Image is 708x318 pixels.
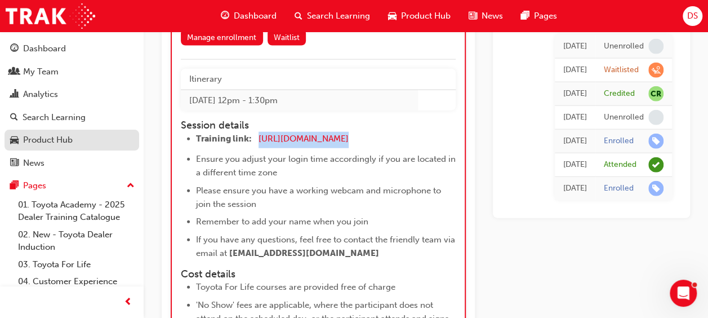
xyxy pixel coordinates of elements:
[14,196,139,226] a: 01. Toyota Academy - 2025 Dealer Training Catalogue
[212,5,286,28] a: guage-iconDashboard
[604,89,635,99] div: Credited
[563,40,587,53] div: Wed Sep 10 2025 13:45:21 GMT+1000 (Australian Eastern Standard Time)
[196,217,368,227] span: Remember to add your name when you join
[295,9,302,23] span: search-icon
[648,86,664,101] span: null-icon
[687,10,698,23] span: DS
[196,235,457,258] span: If you have any questions, feel free to contact the friendly team via email at
[401,10,451,23] span: Product Hub
[5,36,139,175] button: DashboardMy TeamAnalyticsSearch LearningProduct HubNews
[196,134,252,144] span: Training link:
[512,5,566,28] a: pages-iconPages
[604,65,639,76] div: Waitlisted
[196,282,395,292] span: Toyota For Life courses are provided free of charge
[5,84,139,105] a: Analytics
[23,111,86,124] div: Search Learning
[534,10,557,23] span: Pages
[604,112,644,123] div: Unenrolled
[196,185,443,209] span: Please ensure you have a working webcam and microphone to join the session
[5,130,139,151] a: Product Hub
[604,136,634,147] div: Enrolled
[670,280,697,307] iframe: Intercom live chat
[482,10,503,23] span: News
[124,295,132,310] span: prev-icon
[563,158,587,171] div: Wed Apr 06 2022 00:00:00 GMT+1000 (Australian Eastern Standard Time)
[23,42,66,55] div: Dashboard
[10,158,19,169] span: news-icon
[5,175,139,196] button: Pages
[604,160,636,170] div: Attended
[5,153,139,174] a: News
[229,248,379,258] span: [EMAIL_ADDRESS][DOMAIN_NAME]
[307,10,370,23] span: Search Learning
[563,182,587,195] div: Fri Feb 18 2022 00:00:00 GMT+1000 (Australian Eastern Standard Time)
[23,65,59,78] div: My Team
[10,135,19,145] span: car-icon
[563,135,587,148] div: Tue Apr 12 2022 00:00:00 GMT+1000 (Australian Eastern Standard Time)
[23,179,46,192] div: Pages
[604,41,644,52] div: Unenrolled
[5,61,139,82] a: My Team
[181,90,418,111] td: [DATE] 12pm - 1:30pm
[648,157,664,173] span: learningRecordVerb_ATTEND-icon
[181,120,456,132] h4: Session details
[23,88,58,101] div: Analytics
[14,226,139,256] a: 02. New - Toyota Dealer Induction
[221,9,229,23] span: guage-icon
[10,181,19,191] span: pages-icon
[563,87,587,100] div: Mon Jun 09 2025 10:00:00 GMT+1000 (Australian Eastern Standard Time)
[127,179,135,193] span: up-icon
[181,69,418,90] th: Itinerary
[274,33,300,42] span: Waitlist
[234,10,277,23] span: Dashboard
[379,5,460,28] a: car-iconProduct Hub
[181,268,456,281] h4: Cost details
[14,256,139,273] a: 03. Toyota For Life
[388,9,397,23] span: car-icon
[14,273,139,290] a: 04. Customer Experience
[648,63,664,78] span: learningRecordVerb_WAITLIST-icon
[469,9,477,23] span: news-icon
[259,134,349,144] a: [URL][DOMAIN_NAME]
[563,111,587,124] div: Wed Apr 13 2022 00:00:00 GMT+1000 (Australian Eastern Standard Time)
[10,113,18,123] span: search-icon
[683,6,702,26] button: DS
[5,107,139,128] a: Search Learning
[23,157,44,170] div: News
[196,154,458,178] span: Ensure you adjust your login time accordingly if you are located in a different time zone
[6,3,95,29] img: Trak
[648,134,664,149] span: learningRecordVerb_ENROLL-icon
[563,64,587,77] div: Wed Sep 10 2025 13:01:46 GMT+1000 (Australian Eastern Standard Time)
[286,5,379,28] a: search-iconSearch Learning
[23,134,73,147] div: Product Hub
[460,5,512,28] a: news-iconNews
[10,44,19,54] span: guage-icon
[181,29,263,46] a: Manage enrollment
[521,9,529,23] span: pages-icon
[5,38,139,59] a: Dashboard
[648,39,664,54] span: learningRecordVerb_NONE-icon
[268,29,306,46] button: Waitlist
[10,90,19,100] span: chart-icon
[648,181,664,196] span: learningRecordVerb_ENROLL-icon
[604,183,634,194] div: Enrolled
[10,67,19,77] span: people-icon
[648,110,664,125] span: learningRecordVerb_NONE-icon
